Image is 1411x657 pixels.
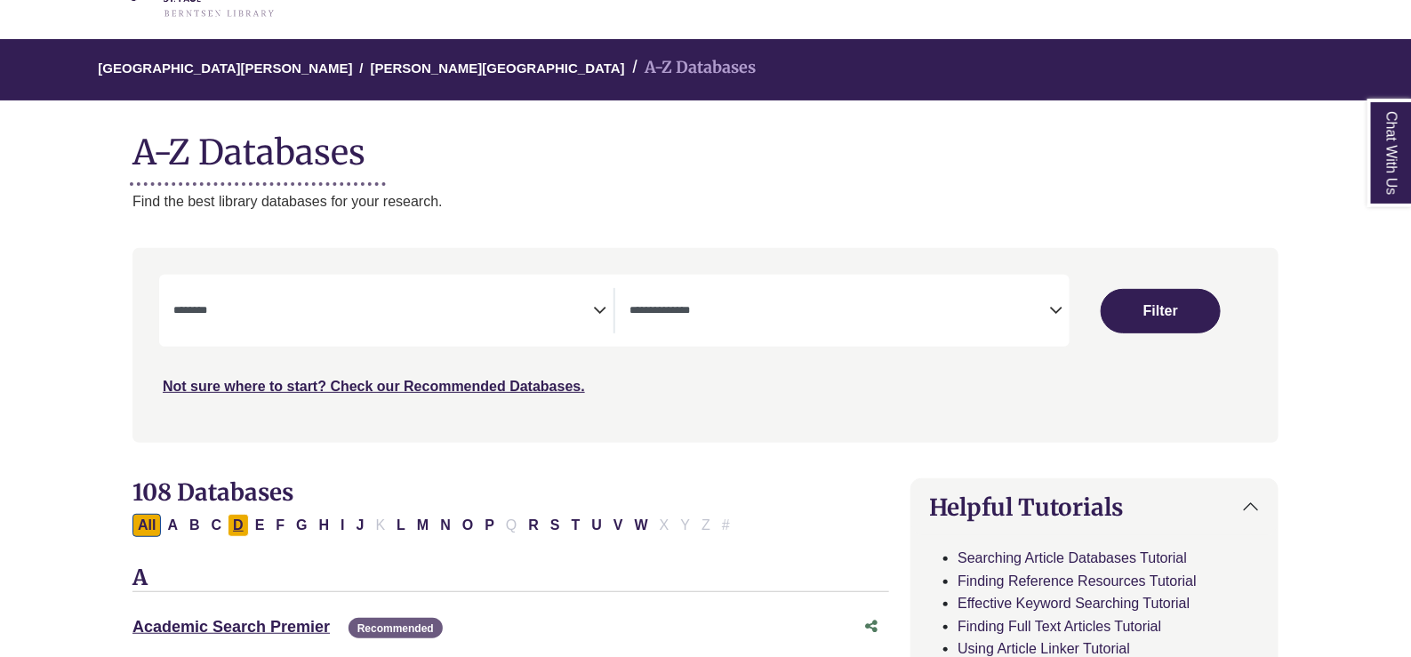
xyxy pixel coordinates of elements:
[98,58,352,76] a: [GEOGRAPHIC_DATA][PERSON_NAME]
[566,514,586,537] button: Filter Results T
[132,248,1279,442] nav: Search filters
[162,514,183,537] button: Filter Results A
[206,514,228,537] button: Filter Results C
[625,55,756,81] li: A-Z Databases
[545,514,565,537] button: Filter Results S
[608,514,629,537] button: Filter Results V
[412,514,434,537] button: Filter Results M
[132,477,293,507] span: 108 Databases
[958,550,1187,565] a: Searching Article Databases Tutorial
[250,514,270,537] button: Filter Results E
[270,514,290,537] button: Filter Results F
[587,514,608,537] button: Filter Results U
[457,514,478,537] button: Filter Results O
[184,514,205,537] button: Filter Results B
[228,514,249,537] button: Filter Results D
[132,118,1279,172] h1: A-Z Databases
[958,619,1161,634] a: Finding Full Text Articles Tutorial
[523,514,544,537] button: Filter Results R
[173,305,593,319] textarea: Search
[479,514,500,537] button: Filter Results P
[163,379,585,394] a: Not sure where to start? Check our Recommended Databases.
[854,610,889,644] button: Share this database
[911,479,1278,535] button: Helpful Tutorials
[391,514,411,537] button: Filter Results L
[435,514,456,537] button: Filter Results N
[1101,289,1222,333] button: Submit for Search Results
[314,514,335,537] button: Filter Results H
[335,514,349,537] button: Filter Results I
[132,618,330,636] a: Academic Search Premier
[132,565,889,592] h3: A
[629,305,1049,319] textarea: Search
[958,641,1130,656] a: Using Article Linker Tutorial
[132,39,1279,100] nav: breadcrumb
[132,190,1279,213] p: Find the best library databases for your research.
[351,514,370,537] button: Filter Results J
[132,517,737,532] div: Alpha-list to filter by first letter of database name
[958,573,1197,589] a: Finding Reference Resources Tutorial
[958,596,1190,611] a: Effective Keyword Searching Tutorial
[371,58,625,76] a: [PERSON_NAME][GEOGRAPHIC_DATA]
[629,514,653,537] button: Filter Results W
[132,514,161,537] button: All
[349,618,443,638] span: Recommended
[291,514,312,537] button: Filter Results G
